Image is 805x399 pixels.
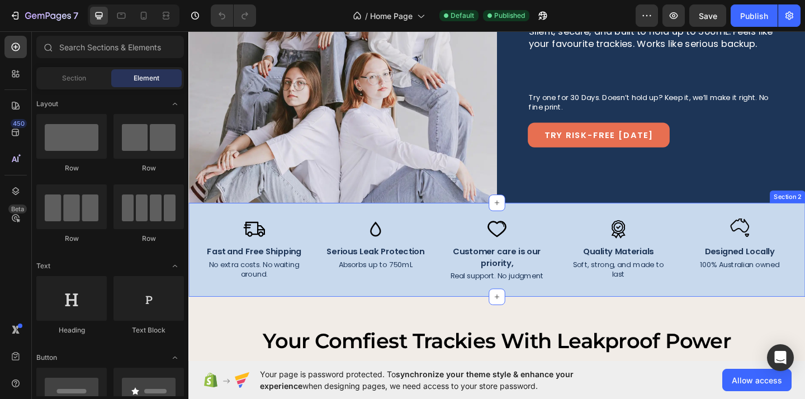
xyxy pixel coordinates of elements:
span: Button [36,353,57,363]
span: Save [699,11,717,21]
button: Allow access [722,369,792,391]
span: Element [134,73,159,83]
span: synchronize your theme style & enhance your experience [260,369,574,391]
a: TRY RISK-FREE [DATE] [369,101,523,128]
div: Text Block [113,325,184,335]
div: Row [36,163,107,173]
span: Toggle open [166,257,184,275]
img: gempages_580925231405728264-93ef020a-7eb2-4157-9a9c-354b222f8659.svg [456,204,480,230]
div: 450 [11,119,27,128]
span: Default [451,11,474,21]
p: Designed Locally [543,235,656,248]
img: gempages_580925231405728264-39c6a4c0-9617-43b9-95b9-39dde80180c4.svg [323,204,347,230]
div: Row [113,163,184,173]
iframe: Design area [188,30,805,362]
img: gempages_580925231405728264-e0e8472b-4056-497b-b7cd-b88f24af16f3.svg [191,204,215,230]
p: 7 [73,9,78,22]
span: Home Page [370,10,413,22]
div: Beta [8,205,27,213]
span: Text [36,261,50,271]
button: Publish [731,4,778,27]
p: Absorbs up to 750mL [146,250,260,262]
p: Quality Materials [411,235,524,248]
button: 7 [4,4,83,27]
p: TRY RISK-FREE [DATE] [387,110,505,120]
p: Fast and Free Shipping [15,235,128,248]
p: Try one for 30 Days. Doesn’t hold up? Keep it, we’ll make it right. No fine print. [370,69,636,89]
span: Layout [36,99,58,109]
input: Search Sections & Elements [36,36,184,58]
span: / [365,10,368,22]
p: Real support. No judgment [278,263,392,274]
span: Toggle open [166,95,184,113]
span: Published [494,11,525,21]
h2: your comfiest trackies with leakproof power [13,324,657,353]
p: Customer care is our priority, [278,235,392,260]
button: Save [689,4,726,27]
div: Open Intercom Messenger [767,344,794,371]
p: Serious Leak Protection [146,235,260,248]
div: Heading [36,325,107,335]
span: Allow access [732,374,782,386]
div: Undo/Redo [211,4,256,27]
div: Section 2 [634,177,669,187]
div: Row [113,234,184,244]
span: Toggle open [166,349,184,367]
img: gempages_580925231405728264-b66ad0bd-ff08-4f59-b914-f3fb45bd1b85.svg [588,204,612,230]
div: Row [36,234,107,244]
span: Your page is password protected. To when designing pages, we need access to your store password. [260,368,617,392]
p: 100% Australian owned [543,250,656,262]
img: gempages_580925231405728264-dbfa464e-ddb8-4a05-a449-f082e12cad63.svg [59,204,83,230]
p: Soft, strong, and made to last [411,250,524,272]
p: No extra costs. No waiting around. [15,250,128,272]
div: Publish [740,10,768,22]
span: Section [62,73,86,83]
